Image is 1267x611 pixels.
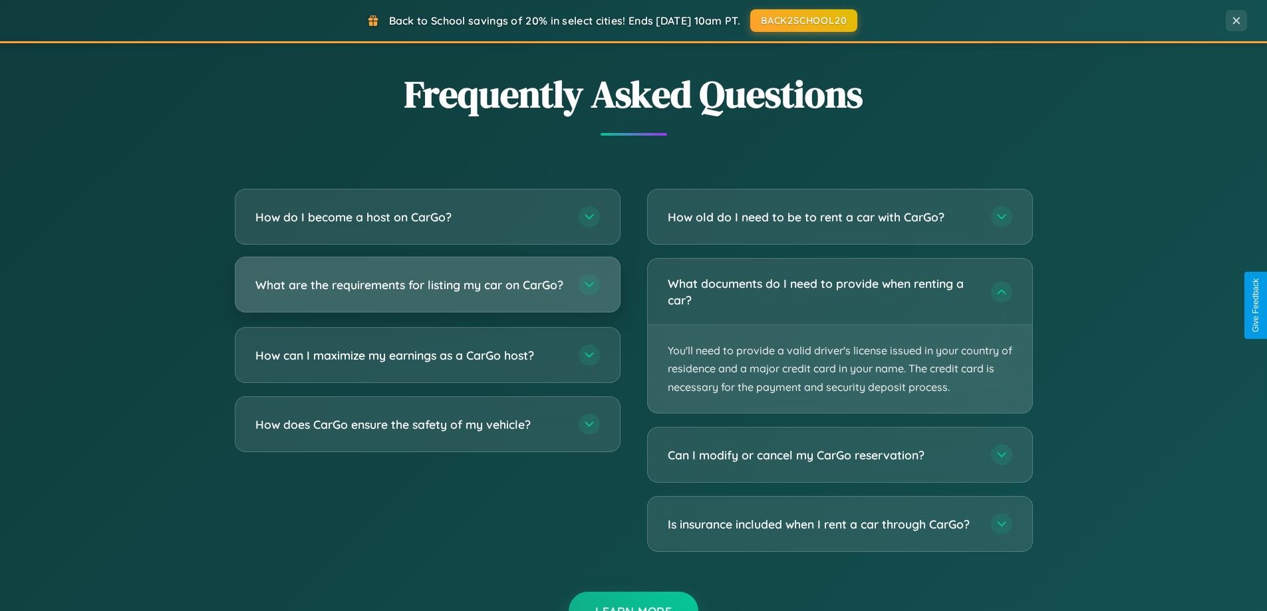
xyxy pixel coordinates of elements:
span: Back to School savings of 20% in select cities! Ends [DATE] 10am PT. [389,14,740,27]
h3: How can I maximize my earnings as a CarGo host? [255,347,565,364]
div: Give Feedback [1251,279,1260,332]
h3: What are the requirements for listing my car on CarGo? [255,277,565,293]
p: You'll need to provide a valid driver's license issued in your country of residence and a major c... [648,325,1032,413]
button: BACK2SCHOOL20 [750,9,857,32]
h3: How does CarGo ensure the safety of my vehicle? [255,416,565,433]
h3: How old do I need to be to rent a car with CarGo? [668,209,978,225]
h3: Is insurance included when I rent a car through CarGo? [668,516,978,533]
h3: How do I become a host on CarGo? [255,209,565,225]
h3: What documents do I need to provide when renting a car? [668,275,978,308]
h3: Can I modify or cancel my CarGo reservation? [668,447,978,463]
h2: Frequently Asked Questions [235,68,1033,120]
